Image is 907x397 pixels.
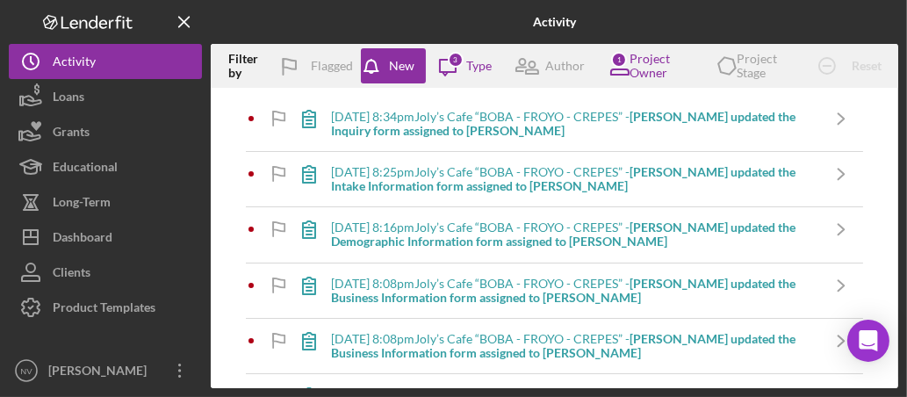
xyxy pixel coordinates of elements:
button: Dashboard [9,220,202,255]
div: Open Intercom Messenger [847,320,889,362]
div: Grants [53,114,90,154]
button: Flagged [277,48,361,83]
text: NV [20,366,32,376]
button: Reset Filters [805,48,906,83]
div: Flagged [311,48,353,83]
a: [DATE] 8:25pmJoly’s Cafe “BOBA - FROYO - CREPES” -[PERSON_NAME] updated the Intake Information fo... [287,152,863,206]
b: [PERSON_NAME] updated the Intake Information form assigned to [PERSON_NAME] [331,164,795,193]
div: Clients [53,255,90,294]
div: [PERSON_NAME] [44,353,158,393]
div: Dashboard [53,220,112,259]
div: Educational [53,149,118,189]
a: [DATE] 8:16pmJoly’s Cafe “BOBA - FROYO - CREPES” -[PERSON_NAME] updated the Demographic Informati... [287,207,863,262]
b: [PERSON_NAME] updated the Business Information form assigned to [PERSON_NAME] [331,276,795,305]
div: Reset Filters [846,48,889,83]
div: 1 [611,52,627,68]
a: [DATE] 8:08pmJoly’s Cafe “BOBA - FROYO - CREPES” -[PERSON_NAME] updated the Business Information ... [287,319,863,373]
div: Project Stage [737,52,792,80]
div: [DATE] 8:08pm Joly’s Cafe “BOBA - FROYO - CREPES” - [331,277,819,305]
a: [DATE] 8:08pmJoly’s Cafe “BOBA - FROYO - CREPES” -[PERSON_NAME] updated the Business Information ... [287,263,863,318]
b: Activity [533,15,576,29]
button: Loans [9,79,202,114]
div: [DATE] 8:16pm Joly’s Cafe “BOBA - FROYO - CREPES” - [331,220,819,249]
button: Long-Term [9,184,202,220]
div: Project Owner [630,52,691,80]
button: Activity [9,44,202,79]
button: Grants [9,114,202,149]
div: Loans [53,79,84,119]
button: New [361,48,425,83]
div: Type [466,59,492,73]
div: Product Templates [53,290,155,329]
a: [DATE] 8:34pmJoly’s Cafe “BOBA - FROYO - CREPES” -[PERSON_NAME] updated the Inquiry form assigned... [287,97,863,151]
b: [PERSON_NAME] updated the Business Information form assigned to [PERSON_NAME] [331,331,795,360]
button: Product Templates [9,290,202,325]
div: [DATE] 8:25pm Joly’s Cafe “BOBA - FROYO - CREPES” - [331,165,819,193]
div: Author [545,59,585,73]
div: Activity [53,44,96,83]
button: NV[PERSON_NAME] [9,353,202,388]
b: [PERSON_NAME] updated the Demographic Information form assigned to [PERSON_NAME] [331,220,795,249]
button: Clients [9,255,202,290]
div: [DATE] 8:34pm Joly’s Cafe “BOBA - FROYO - CREPES” - [331,110,819,138]
div: 3 [448,52,464,68]
button: Educational [9,149,202,184]
div: New [389,48,414,83]
b: [PERSON_NAME] updated the Inquiry form assigned to [PERSON_NAME] [331,109,795,138]
div: [DATE] 8:08pm Joly’s Cafe “BOBA - FROYO - CREPES” - [331,332,819,360]
div: Filter by [228,52,277,80]
div: Long-Term [53,184,111,224]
